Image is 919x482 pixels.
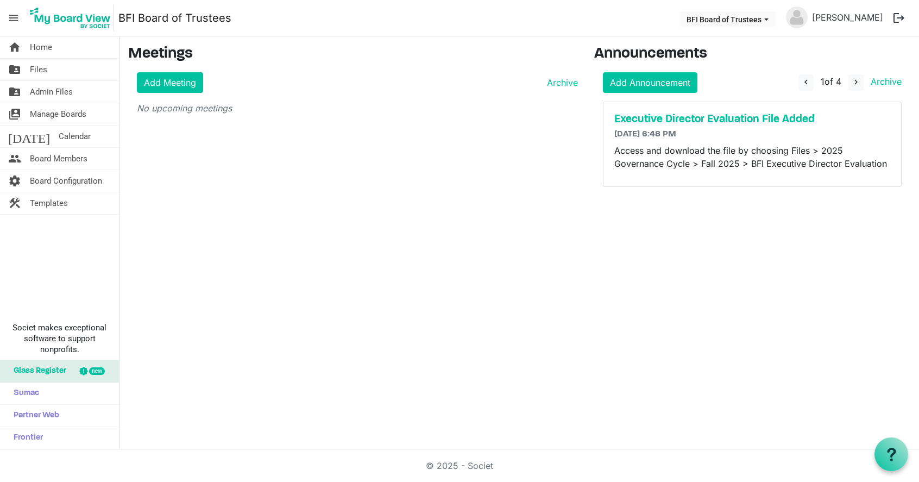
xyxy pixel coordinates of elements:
span: Templates [30,192,68,214]
a: Archive [866,76,902,87]
span: folder_shared [8,59,21,80]
a: Executive Director Evaluation File Added [614,113,891,126]
span: Admin Files [30,81,73,103]
span: Board Members [30,148,87,170]
p: No upcoming meetings [137,102,578,115]
span: navigate_before [801,77,811,87]
span: [DATE] 6:48 PM [614,130,676,139]
span: Manage Boards [30,103,86,125]
a: Add Meeting [137,72,203,93]
span: Societ makes exceptional software to support nonprofits. [5,322,114,355]
span: Partner Web [8,405,59,427]
button: logout [887,7,910,29]
span: home [8,36,21,58]
span: navigate_next [851,77,861,87]
span: [DATE] [8,126,50,147]
span: Frontier [8,427,43,449]
p: Access and download the file by choosing Files > 2025 Governance Cycle > Fall 2025 > BFI Executiv... [614,144,891,170]
span: settings [8,170,21,192]
span: Calendar [59,126,91,147]
div: new [89,367,105,375]
a: Add Announcement [603,72,697,93]
a: [PERSON_NAME] [808,7,887,28]
span: Sumac [8,383,39,404]
span: 1 [821,76,824,87]
span: of 4 [821,76,841,87]
span: Glass Register [8,360,66,382]
button: navigate_next [848,74,864,91]
a: © 2025 - Societ [426,460,493,471]
span: switch_account [8,103,21,125]
img: no-profile-picture.svg [786,7,808,28]
a: BFI Board of Trustees [118,7,231,29]
a: My Board View Logo [27,4,118,32]
button: BFI Board of Trustees dropdownbutton [679,11,776,27]
span: menu [3,8,24,28]
span: construction [8,192,21,214]
span: people [8,148,21,170]
button: navigate_before [798,74,814,91]
span: Home [30,36,52,58]
span: Files [30,59,47,80]
span: folder_shared [8,81,21,103]
a: Archive [543,76,578,89]
img: My Board View Logo [27,4,114,32]
h3: Announcements [594,45,911,64]
h3: Meetings [128,45,578,64]
span: Board Configuration [30,170,102,192]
